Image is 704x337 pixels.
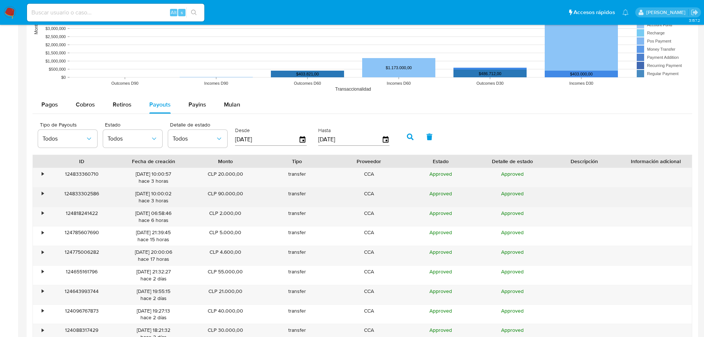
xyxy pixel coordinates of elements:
[646,9,688,16] p: nicolas.tyrkiel@mercadolibre.com
[689,17,700,23] span: 3.157.2
[574,9,615,16] span: Accesos rápidos
[171,9,177,16] span: Alt
[27,8,204,17] input: Buscar usuario o caso...
[186,7,201,18] button: search-icon
[622,9,629,16] a: Notificaciones
[691,9,698,16] a: Salir
[181,9,183,16] span: s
